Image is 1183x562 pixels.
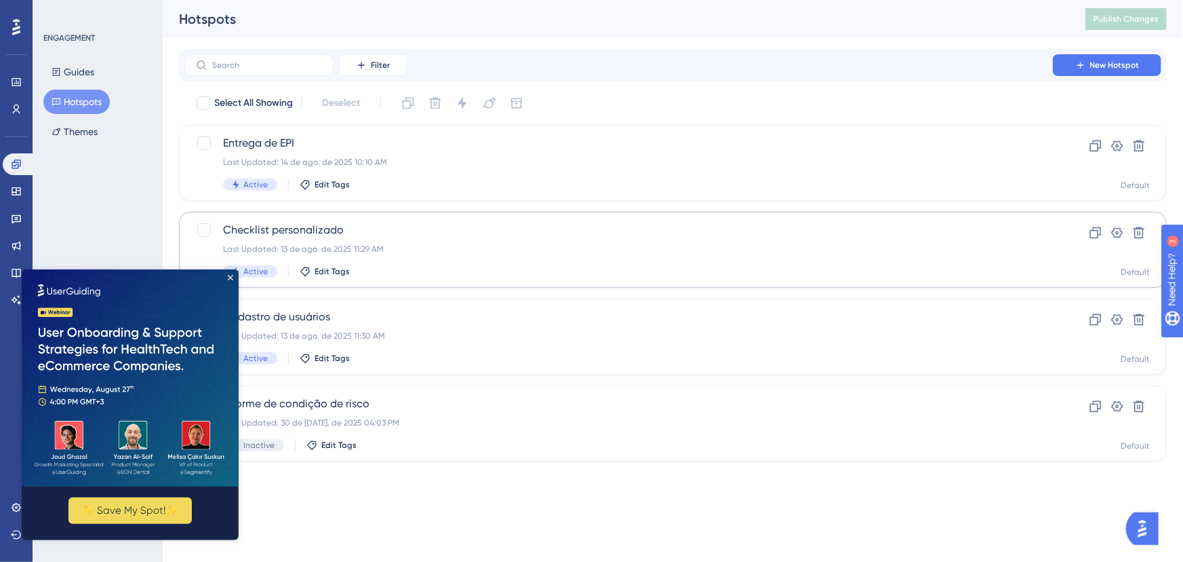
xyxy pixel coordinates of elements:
div: Last Updated: 14 de ago. de 2025 10:10 AM [223,157,1014,168]
button: Edit Tags [300,179,350,190]
button: Filter [339,54,407,76]
span: Active [243,179,268,190]
button: Publish Changes [1085,8,1167,30]
button: Hotspots [43,90,110,114]
div: Default [1121,180,1150,191]
div: Last Updated: 30 de [DATE]. de 2025 04:03 PM [223,417,1014,428]
span: Entrega de EPI [223,135,1014,151]
span: Publish Changes [1094,14,1159,24]
span: Edit Tags [321,440,357,451]
button: Themes [43,119,106,144]
span: Edit Tags [315,353,350,364]
button: Deselect [310,91,372,115]
span: Inactive [243,440,275,451]
span: Edit Tags [315,266,350,277]
button: New Hotspot [1053,54,1161,76]
button: ✨ Save My Spot!✨ [47,228,170,255]
button: Edit Tags [300,266,350,277]
div: Default [1121,354,1150,364]
button: Guides [43,60,102,84]
span: Informe de condição de risco [223,396,1014,412]
span: Active [243,353,268,364]
span: Active [243,266,268,277]
span: Filter [371,60,390,71]
span: Deselect [322,95,360,111]
div: ENGAGEMENT [43,33,95,43]
span: Need Help? [32,3,85,20]
button: Edit Tags [300,353,350,364]
span: Edit Tags [315,179,350,190]
iframe: UserGuiding AI Assistant Launcher [1126,508,1167,549]
div: Last Updated: 13 de ago. de 2025 11:29 AM [223,244,1014,255]
input: Search [212,60,322,70]
span: Select All Showing [214,95,293,111]
div: Last Updated: 13 de ago. de 2025 11:30 AM [223,331,1014,341]
span: Cadastro de usuários [223,309,1014,325]
div: Hotspots [179,10,1051,29]
div: 3 [94,7,98,18]
span: New Hotspot [1090,60,1140,71]
div: Default [1121,267,1150,278]
div: Default [1121,441,1150,451]
div: Close Preview [206,5,212,11]
span: Checklist personalizado [223,222,1014,238]
button: Edit Tags [306,440,357,451]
